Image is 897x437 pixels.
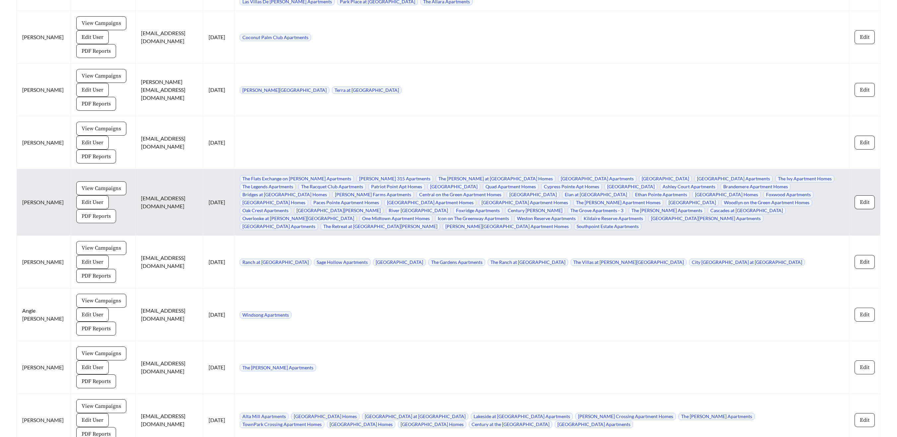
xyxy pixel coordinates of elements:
span: Ashley Court Apartments [660,183,718,190]
button: Edit User [76,136,109,150]
button: View Campaigns [76,241,126,255]
span: View Campaigns [82,349,121,357]
span: [GEOGRAPHIC_DATA] [427,183,480,190]
span: Edit [860,33,869,41]
span: The Legends Apartments [240,183,296,190]
span: Lakeside at [GEOGRAPHIC_DATA] Apartments [471,413,573,420]
span: The Grove Apartments - 3 [568,207,626,214]
span: City [GEOGRAPHIC_DATA] at [GEOGRAPHIC_DATA] [689,259,805,266]
span: [PERSON_NAME] Crossing Apartment Homes [575,413,676,420]
button: Edit [855,83,875,97]
td: [PERSON_NAME][EMAIL_ADDRESS][DOMAIN_NAME] [136,64,203,116]
span: The Ivy Apartment Homes [775,175,834,182]
span: Quad Apartment Homes [483,183,539,190]
a: View Campaigns [76,20,126,26]
span: The Flats Exchange on [PERSON_NAME] Apartments [240,175,354,182]
span: Ranch at [GEOGRAPHIC_DATA] [240,259,311,266]
td: [PERSON_NAME] [17,236,71,288]
a: Edit User [76,311,109,317]
span: [GEOGRAPHIC_DATA] [373,259,426,266]
span: Edit [860,311,869,319]
td: [PERSON_NAME] [17,341,71,394]
td: [DATE] [203,11,234,64]
span: Elan at [GEOGRAPHIC_DATA] [562,191,630,198]
td: [EMAIL_ADDRESS][DOMAIN_NAME] [136,288,203,341]
span: Woodlyn on the Green Apartment Homes [721,199,812,206]
span: View Campaigns [82,72,121,80]
span: PDF Reports [82,153,111,160]
a: Edit User [76,33,109,40]
span: Oak Crest Apartments [240,207,291,214]
td: [EMAIL_ADDRESS][DOMAIN_NAME] [136,341,203,394]
button: Edit [855,360,875,374]
span: [PERSON_NAME][GEOGRAPHIC_DATA] [240,87,329,94]
button: PDF Reports [76,44,116,58]
span: PDF Reports [82,100,111,108]
span: Foxridge Apartments [453,207,502,214]
td: [PERSON_NAME] [17,169,71,236]
span: Alta Mill Apartments [240,413,288,420]
a: Edit User [76,258,109,265]
span: River [GEOGRAPHIC_DATA] [386,207,451,214]
span: Edit [860,363,869,371]
button: Edit User [76,360,109,374]
button: Edit [855,136,875,150]
span: Edit User [82,311,103,319]
span: Weston Reserve Apartments [514,215,578,222]
span: [GEOGRAPHIC_DATA] [666,199,719,206]
a: Edit User [76,86,109,93]
button: Edit User [76,255,109,269]
button: Edit User [76,413,109,427]
span: Brandemere Apartment Homes [721,183,791,190]
span: Foxwood Apartments [763,191,813,198]
span: Coconut Palm Club Apartments [240,34,311,41]
span: Cypress Pointe Apt Homes [541,183,602,190]
span: PDF Reports [82,47,111,55]
td: [EMAIL_ADDRESS][DOMAIN_NAME] [136,11,203,64]
span: [PERSON_NAME] 315 Apartments [356,175,433,182]
span: Sage Hollow Apartments [314,259,370,266]
span: The Racquet Club Apartments [298,183,366,190]
button: Edit [855,30,875,44]
button: View Campaigns [76,69,126,83]
td: [PERSON_NAME] [17,11,71,64]
span: [GEOGRAPHIC_DATA] Apartment Homes [384,199,476,206]
button: View Campaigns [76,122,126,136]
td: [EMAIL_ADDRESS][DOMAIN_NAME] [136,169,203,236]
td: [EMAIL_ADDRESS][DOMAIN_NAME] [136,116,203,169]
td: Angle [PERSON_NAME] [17,288,71,341]
span: The [PERSON_NAME] Apartments [240,364,316,371]
button: PDF Reports [76,150,116,163]
span: Terra at [GEOGRAPHIC_DATA] [332,87,402,94]
span: Paces Pointe Apartment Homes [311,199,382,206]
a: View Campaigns [76,185,126,191]
button: View Campaigns [76,16,126,30]
span: The Gardens Apartments [428,259,485,266]
a: Edit User [76,364,109,370]
td: [DATE] [203,236,234,288]
span: Century [PERSON_NAME] [505,207,565,214]
a: View Campaigns [76,350,126,356]
button: PDF Reports [76,209,116,223]
td: [DATE] [203,288,234,341]
span: Edit User [82,86,103,94]
span: Edit User [82,416,103,424]
span: The Retreat at [GEOGRAPHIC_DATA][PERSON_NAME] [321,223,440,230]
span: [GEOGRAPHIC_DATA][PERSON_NAME] [294,207,383,214]
span: Century at the [GEOGRAPHIC_DATA] [469,421,552,428]
span: [PERSON_NAME][GEOGRAPHIC_DATA] Apartment Homes [443,223,571,230]
a: Edit User [76,139,109,145]
span: Windsong Apartments [240,311,291,319]
td: [DATE] [203,341,234,394]
button: Edit User [76,83,109,97]
span: Cascades at [GEOGRAPHIC_DATA] [708,207,786,214]
button: View Campaigns [76,346,126,360]
button: Edit User [76,195,109,209]
a: View Campaigns [76,403,126,409]
span: [GEOGRAPHIC_DATA] [507,191,559,198]
button: Edit User [76,308,109,322]
span: [GEOGRAPHIC_DATA] [605,183,657,190]
button: Edit [855,413,875,427]
span: Central on the Green Apartment Homes [416,191,504,198]
span: Edit User [82,363,103,371]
